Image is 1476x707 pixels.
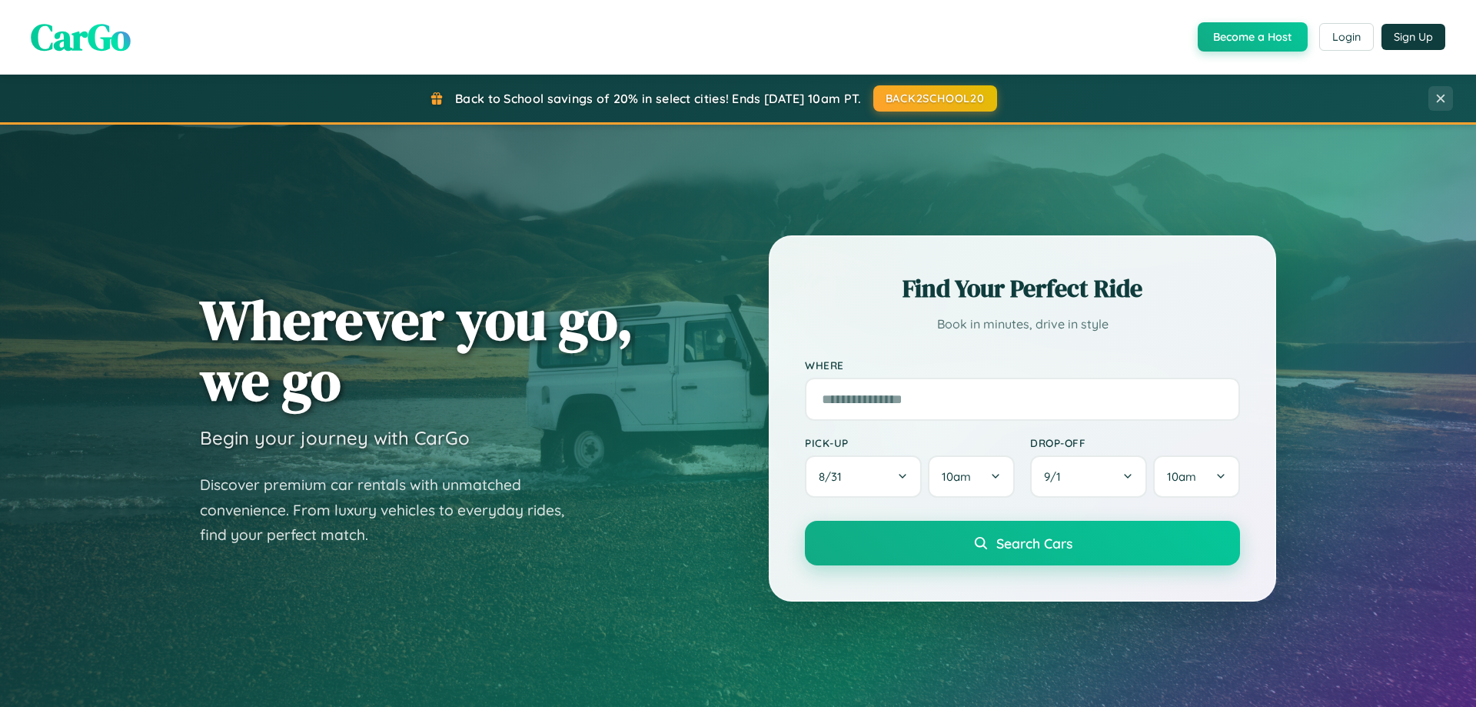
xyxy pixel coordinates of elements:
button: Login [1319,23,1374,51]
button: Search Cars [805,521,1240,565]
span: Search Cars [996,535,1072,552]
span: CarGo [31,12,131,62]
label: Drop-off [1030,436,1240,449]
span: 10am [942,469,971,484]
span: 10am [1167,469,1196,484]
button: Become a Host [1198,22,1308,52]
label: Pick-up [805,436,1015,449]
span: 9 / 1 [1044,469,1069,484]
button: 8/31 [805,455,922,498]
span: 8 / 31 [819,469,849,484]
h3: Begin your journey with CarGo [200,426,470,449]
button: 9/1 [1030,455,1147,498]
span: Back to School savings of 20% in select cities! Ends [DATE] 10am PT. [455,91,861,106]
button: BACK2SCHOOL20 [873,85,997,112]
h2: Find Your Perfect Ride [805,272,1240,305]
button: Sign Up [1381,24,1445,50]
p: Book in minutes, drive in style [805,313,1240,335]
label: Where [805,359,1240,372]
button: 10am [1153,455,1240,498]
p: Discover premium car rentals with unmatched convenience. From luxury vehicles to everyday rides, ... [200,472,584,548]
h1: Wherever you go, we go [200,289,633,411]
button: 10am [928,455,1015,498]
